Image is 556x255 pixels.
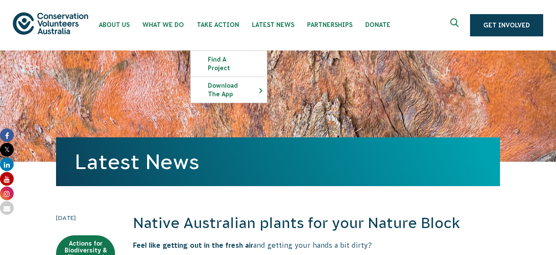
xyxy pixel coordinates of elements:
time: [DATE] [56,213,115,222]
span: Partnerships [307,21,352,28]
p: and getting your hands a bit dirty? [133,240,500,250]
h2: Native Australian plants for your Nature Block [133,213,500,234]
a: Download the app [191,77,267,103]
span: Take Action [197,21,239,28]
li: Download the app [190,77,267,103]
a: Get Involved [470,14,543,36]
span: Donate [365,21,390,28]
span: Latest News [252,21,294,28]
button: Expand search box Close search box [445,15,466,36]
a: Latest News [75,150,199,173]
a: Find a project [191,51,267,77]
span: Expand search box [450,18,461,32]
strong: Feel like getting out in the fresh air [133,241,253,249]
span: What We Do [142,21,184,28]
span: About Us [99,21,130,28]
img: logo.svg [13,12,88,34]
